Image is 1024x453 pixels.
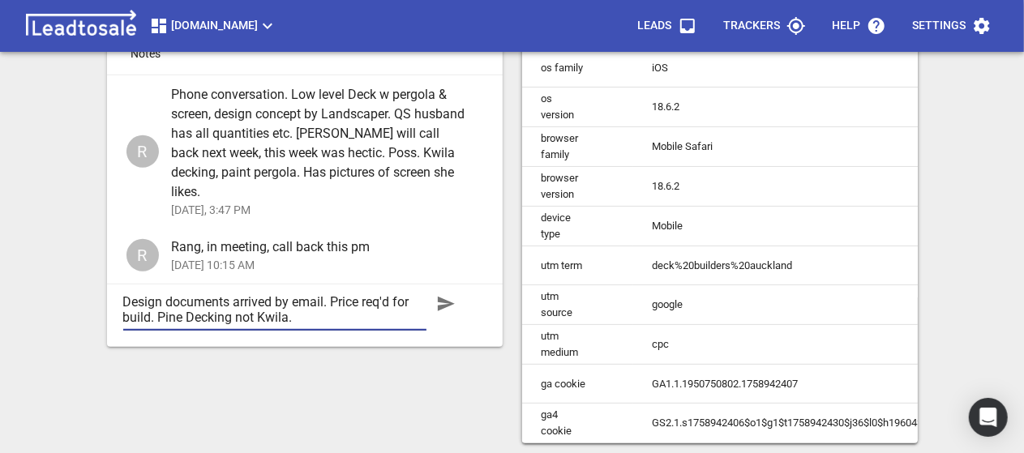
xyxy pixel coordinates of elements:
p: Trackers [723,18,780,34]
td: browser version [522,167,633,207]
img: logo [19,10,143,42]
td: utm source [522,285,633,325]
span: [DOMAIN_NAME] [149,16,277,36]
textarea: Design documents arrived by email. Price req'd for build. Pine Decking not Kwila. [123,294,426,325]
td: browser family [522,127,633,167]
div: Open Intercom Messenger [969,398,1008,437]
td: ga cookie [522,365,633,404]
p: [DATE] 10:15 AM [172,257,470,274]
span: Phone conversation. Low level Deck w pergola & screen, design concept by Landscaper. QS husband h... [172,85,470,202]
div: Ross Dustin [126,135,159,168]
p: Help [832,18,860,34]
p: Leads [637,18,671,34]
td: device type [522,207,633,246]
button: [DOMAIN_NAME] [143,10,284,42]
td: utm medium [522,325,633,365]
td: os family [522,49,633,88]
p: [DATE], 3:47 PM [172,202,470,219]
td: utm term [522,246,633,285]
span: Rang, in meeting, call back this pm [172,237,470,257]
td: os version [522,88,633,127]
div: Ross Dustin [126,239,159,271]
p: Settings [912,18,966,34]
td: ga4 cookie [522,404,633,443]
